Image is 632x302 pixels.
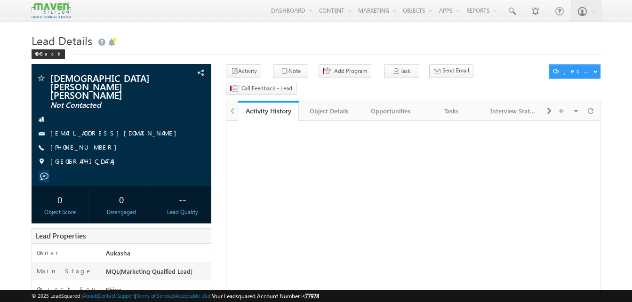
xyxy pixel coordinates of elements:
a: Acceptable Use [175,293,210,299]
button: Send Email [429,64,473,78]
div: Activity History [245,106,292,115]
div: 0 [96,191,147,208]
label: Main Stage [37,267,92,275]
a: Back [32,49,70,57]
a: Tasks [422,101,483,121]
span: Your Leadsquared Account Number is [212,293,319,300]
span: Add Program [334,67,367,75]
div: Object Score [34,208,86,216]
div: -- [157,191,208,208]
span: Lead Properties [36,231,86,240]
div: Opportunities [368,105,413,117]
span: Aukasha [106,249,130,257]
a: Interview Status [483,101,544,121]
label: Owner [37,248,59,257]
a: [EMAIL_ADDRESS][DOMAIN_NAME] [50,129,181,137]
span: [PHONE_NUMBER] [50,143,121,152]
span: Send Email [442,66,469,75]
button: Activity [226,64,261,78]
div: 0 [34,191,86,208]
div: Object Actions [553,67,593,75]
button: Note [273,64,308,78]
div: Back [32,49,65,59]
a: Contact Support [98,293,135,299]
span: [DEMOGRAPHIC_DATA][PERSON_NAME] [PERSON_NAME] [50,73,161,99]
a: Opportunities [360,101,422,121]
span: Not Contacted [50,101,161,110]
div: Tasks [429,105,474,117]
div: Object Details [306,105,352,117]
div: MQL(Marketing Quaified Lead) [104,267,211,280]
label: Object Source [37,285,97,302]
button: Task [384,64,419,78]
span: [GEOGRAPHIC_DATA] [50,157,120,167]
button: Call Feedback - Lead [226,82,296,95]
a: Activity History [238,101,299,121]
span: 77978 [305,293,319,300]
img: Custom Logo [32,2,71,19]
div: Shine [104,285,211,298]
span: Lead Details [32,33,92,48]
a: Object Details [299,101,360,121]
div: Disengaged [96,208,147,216]
a: Terms of Service [136,293,173,299]
span: © 2025 LeadSquared | | | | | [32,292,319,301]
span: Call Feedback - Lead [241,84,292,93]
a: About [83,293,96,299]
button: Object Actions [549,64,600,79]
button: Add Program [319,64,371,78]
div: Lead Quality [157,208,208,216]
div: Interview Status [490,105,536,117]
